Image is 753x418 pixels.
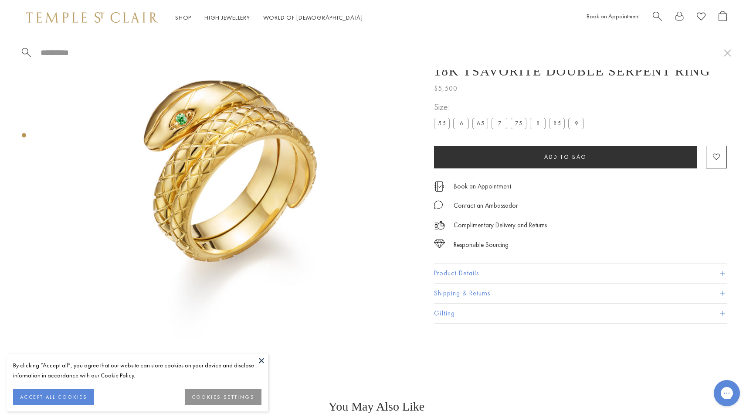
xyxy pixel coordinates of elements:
button: Gifting [434,304,727,323]
nav: Main navigation [175,12,363,23]
div: Responsible Sourcing [454,240,509,250]
span: $5,500 [434,83,458,94]
a: Book an Appointment [587,12,640,20]
button: Shipping & Returns [434,284,727,303]
h1: 18K Tsavorite Double Serpent Ring [434,64,710,79]
button: COOKIES SETTINGS [185,389,261,405]
div: Contact an Ambassador [454,200,518,211]
p: Complimentary Delivery and Returns [454,220,547,231]
label: 8.5 [549,118,565,129]
label: 5.5 [434,118,450,129]
a: Search [653,11,662,24]
label: 7 [492,118,507,129]
label: 6 [453,118,469,129]
a: Book an Appointment [454,182,511,191]
div: By clicking “Accept all”, you agree that our website can store cookies on your device and disclos... [13,360,261,380]
label: 8 [530,118,546,129]
span: Size: [434,100,587,114]
div: Product gallery navigation [22,131,26,144]
img: MessageIcon-01_2.svg [434,200,443,209]
a: View Wishlist [697,11,706,24]
button: ACCEPT ALL COOKIES [13,389,94,405]
iframe: Gorgias live chat messenger [709,377,744,409]
img: icon_sourcing.svg [434,240,445,248]
button: Add to bag [434,146,697,168]
a: Open Shopping Bag [719,11,727,24]
a: ShopShop [175,14,191,21]
img: Temple St. Clair [26,12,158,23]
label: 7.5 [511,118,526,129]
span: Add to bag [544,153,587,161]
a: World of [DEMOGRAPHIC_DATA]World of [DEMOGRAPHIC_DATA] [263,14,363,21]
h3: You May Also Like [35,400,718,414]
button: Product Details [434,264,727,283]
label: 6.5 [472,118,488,129]
label: 9 [568,118,584,129]
img: icon_appointment.svg [434,182,444,192]
img: icon_delivery.svg [434,220,445,231]
a: High JewelleryHigh Jewellery [204,14,250,21]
